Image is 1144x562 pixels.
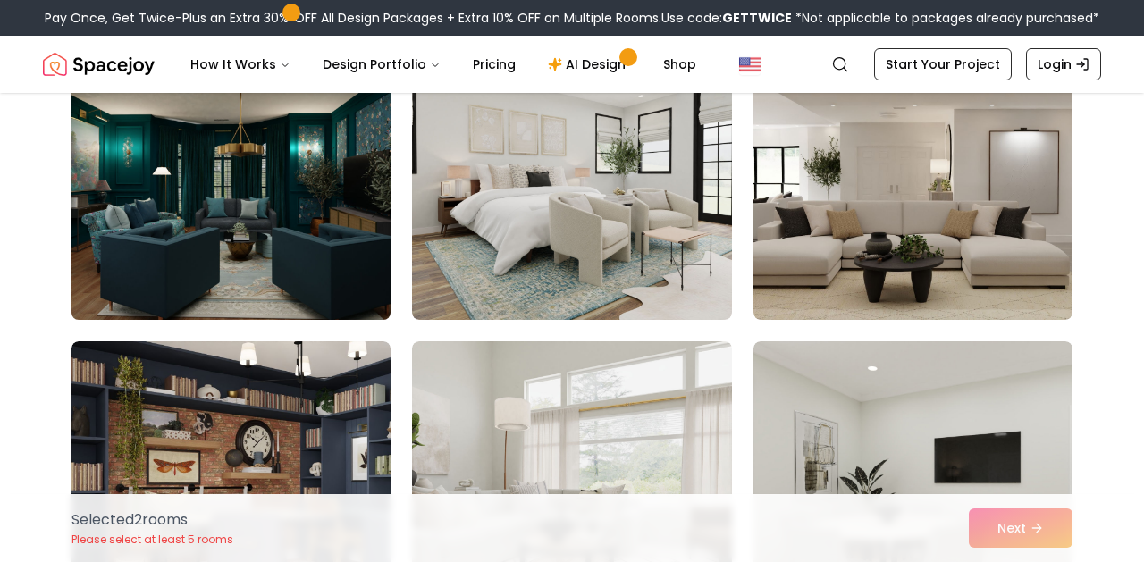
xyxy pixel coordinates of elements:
[649,46,711,82] a: Shop
[176,46,711,82] nav: Main
[1026,48,1101,80] a: Login
[71,509,233,531] p: Selected 2 room s
[661,9,792,27] span: Use code:
[71,533,233,547] p: Please select at least 5 rooms
[45,9,1099,27] div: Pay Once, Get Twice-Plus an Extra 30% OFF All Design Packages + Extra 10% OFF on Multiple Rooms.
[63,27,399,327] img: Room room-73
[458,46,530,82] a: Pricing
[43,46,155,82] a: Spacejoy
[176,46,305,82] button: How It Works
[534,46,645,82] a: AI Design
[874,48,1012,80] a: Start Your Project
[43,46,155,82] img: Spacejoy Logo
[753,34,1072,320] img: Room room-75
[308,46,455,82] button: Design Portfolio
[412,34,731,320] img: Room room-74
[739,54,761,75] img: United States
[792,9,1099,27] span: *Not applicable to packages already purchased*
[722,9,792,27] b: GETTWICE
[43,36,1101,93] nav: Global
